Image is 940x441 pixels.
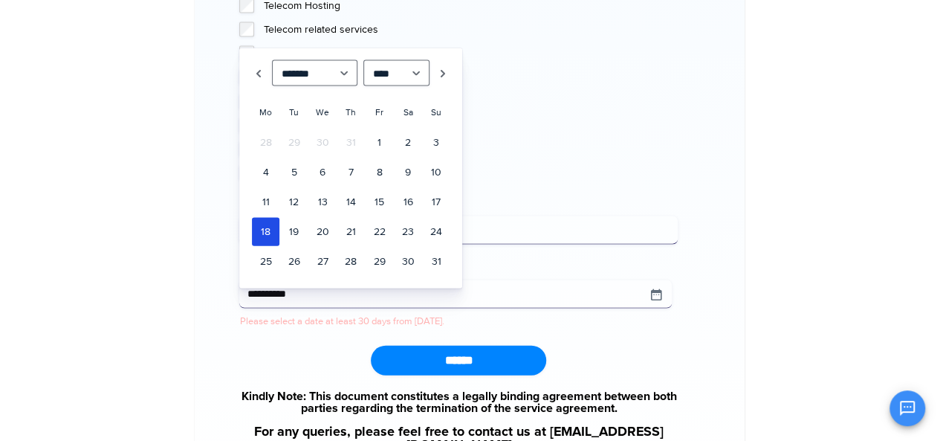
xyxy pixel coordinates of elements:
span: 30 [309,129,336,157]
a: 19 [281,218,308,246]
a: 27 [309,248,336,276]
a: Next [435,60,450,86]
a: 15 [366,188,392,216]
a: 1 [366,129,392,157]
a: 13 [309,188,336,216]
a: 23 [395,218,421,246]
a: 24 [423,218,450,246]
span: Friday [375,107,383,118]
label: Voice of Customer [263,70,678,85]
a: 21 [337,218,364,246]
a: 25 [252,248,279,276]
a: 18 [252,218,279,246]
a: 29 [366,248,392,276]
a: 26 [281,248,308,276]
a: Kindly Note: This document constitutes a legally binding agreement between both parties regarding... [239,390,678,414]
select: Select year [363,60,430,86]
a: 14 [337,188,364,216]
label: Telecom related services [263,22,678,37]
a: 12 [281,188,308,216]
a: 20 [309,218,336,246]
label: Other [263,166,678,181]
a: 30 [395,248,421,276]
label: Voicebot [263,94,678,109]
span: 29 [281,129,308,157]
a: 6 [309,158,336,187]
a: Prev [251,60,266,86]
span: 28 [252,129,279,157]
button: Open chat [889,390,925,426]
div: Please select a date at least 30 days from [DATE]. [239,315,678,329]
label: VPN [263,118,678,133]
a: 28 [337,248,364,276]
span: Monday [259,107,272,118]
a: 11 [252,188,279,216]
span: Sunday [431,107,441,118]
span: Thursday [346,107,356,118]
a: 10 [423,158,450,187]
a: 22 [366,218,392,246]
select: Select month [272,60,357,86]
label: WhatsApp services [263,142,678,157]
a: 17 [423,188,450,216]
a: 4 [252,158,279,187]
a: 7 [337,158,364,187]
label: Truecaller services [263,46,678,61]
a: 16 [395,188,421,216]
a: 31 [423,248,450,276]
span: Wednesday [316,107,329,118]
a: 2 [395,129,421,157]
a: 9 [395,158,421,187]
span: Saturday [403,107,412,118]
a: 3 [423,129,450,157]
span: Tuesday [289,107,299,118]
span: 31 [337,129,364,157]
a: 5 [281,158,308,187]
a: 8 [366,158,392,187]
